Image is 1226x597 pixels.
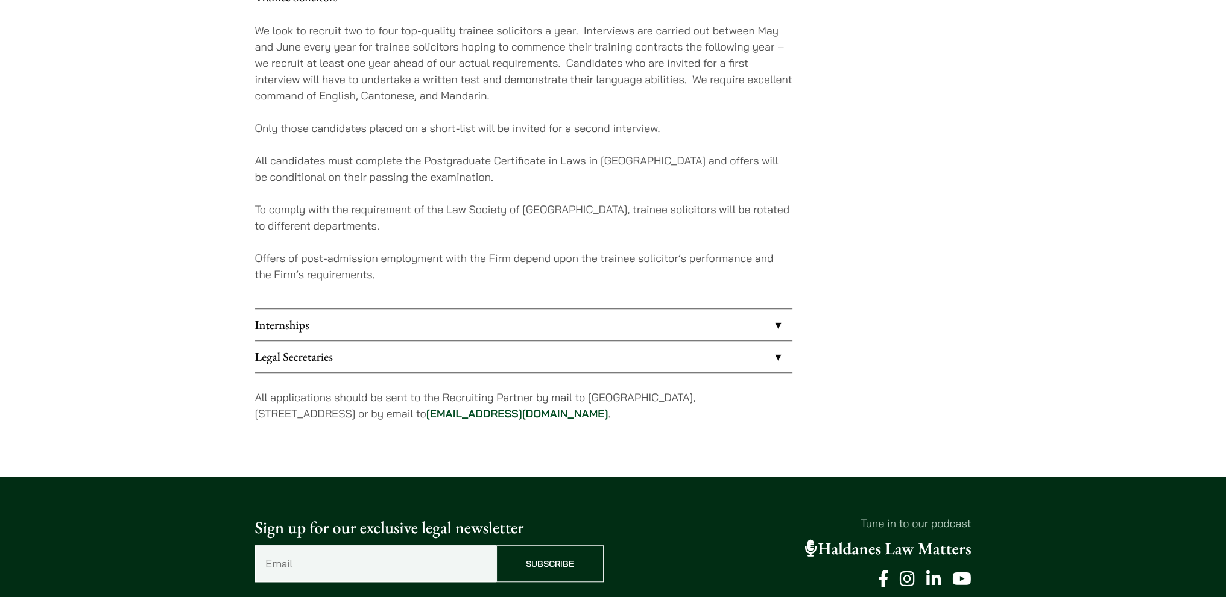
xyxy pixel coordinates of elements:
[255,22,792,104] p: We look to recruit two to four top-quality trainee solicitors a year. Interviews are carried out ...
[255,250,792,283] p: Offers of post-admission employment with the Firm depend upon the trainee solicitor’s performance...
[426,407,608,420] a: [EMAIL_ADDRESS][DOMAIN_NAME]
[255,341,792,372] a: Legal Secretaries
[623,515,972,531] p: Tune in to our podcast
[255,389,792,422] p: All applications should be sent to the Recruiting Partner by mail to [GEOGRAPHIC_DATA], [STREET_A...
[496,545,604,582] input: Subscribe
[255,309,792,340] a: Internships
[805,538,972,560] a: Haldanes Law Matters
[255,13,792,308] div: Trainee Solicitors
[255,120,792,136] p: Only those candidates placed on a short-list will be invited for a second interview.
[255,152,792,185] p: All candidates must complete the Postgraduate Certificate in Laws in [GEOGRAPHIC_DATA] and offers...
[255,545,496,582] input: Email
[255,515,604,540] p: Sign up for our exclusive legal newsletter
[255,201,792,234] p: To comply with the requirement of the Law Society of [GEOGRAPHIC_DATA], trainee solicitors will b...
